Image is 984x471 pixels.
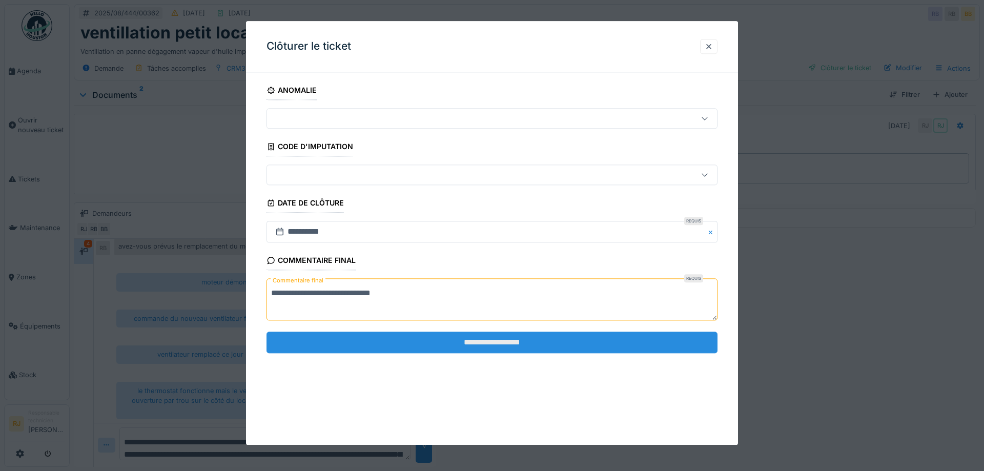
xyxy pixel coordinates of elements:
[684,217,703,226] div: Requis
[266,253,356,271] div: Commentaire final
[266,139,353,156] div: Code d'imputation
[266,83,317,100] div: Anomalie
[266,196,344,213] div: Date de clôture
[266,40,351,53] h3: Clôturer le ticket
[706,221,717,243] button: Close
[271,275,325,288] label: Commentaire final
[684,275,703,283] div: Requis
